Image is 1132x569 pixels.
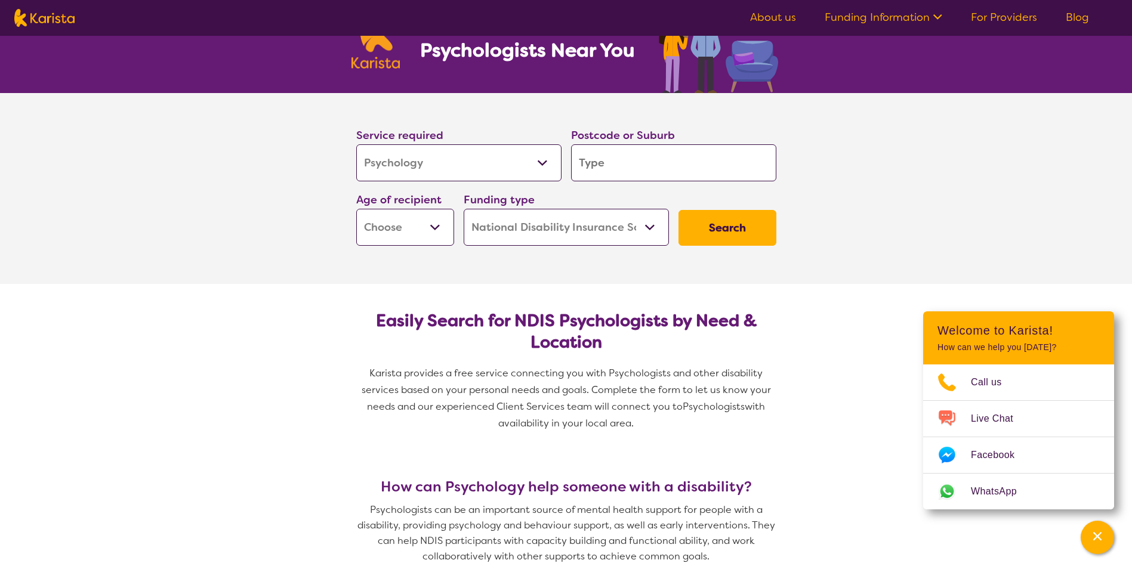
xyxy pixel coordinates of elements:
[825,10,942,24] a: Funding Information
[683,400,745,413] span: Psychologists
[923,364,1114,509] ul: Choose channel
[420,14,641,62] h1: Find NDIS Psychologists Near You
[971,446,1029,464] span: Facebook
[971,373,1016,391] span: Call us
[351,502,781,564] p: Psychologists can be an important source of mental health support for people with a disability, p...
[362,367,773,413] span: Karista provides a free service connecting you with Psychologists and other disability services b...
[971,483,1031,500] span: WhatsApp
[937,342,1100,352] p: How can we help you [DATE]?
[971,10,1037,24] a: For Providers
[923,474,1114,509] a: Web link opens in a new tab.
[937,323,1100,338] h2: Welcome to Karista!
[351,4,400,69] img: Karista logo
[366,310,767,353] h2: Easily Search for NDIS Psychologists by Need & Location
[1081,521,1114,554] button: Channel Menu
[464,193,535,207] label: Funding type
[14,9,75,27] img: Karista logo
[571,144,776,181] input: Type
[750,10,796,24] a: About us
[351,478,781,495] h3: How can Psychology help someone with a disability?
[571,128,675,143] label: Postcode or Suburb
[1066,10,1089,24] a: Blog
[923,311,1114,509] div: Channel Menu
[356,193,442,207] label: Age of recipient
[356,128,443,143] label: Service required
[678,210,776,246] button: Search
[971,410,1028,428] span: Live Chat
